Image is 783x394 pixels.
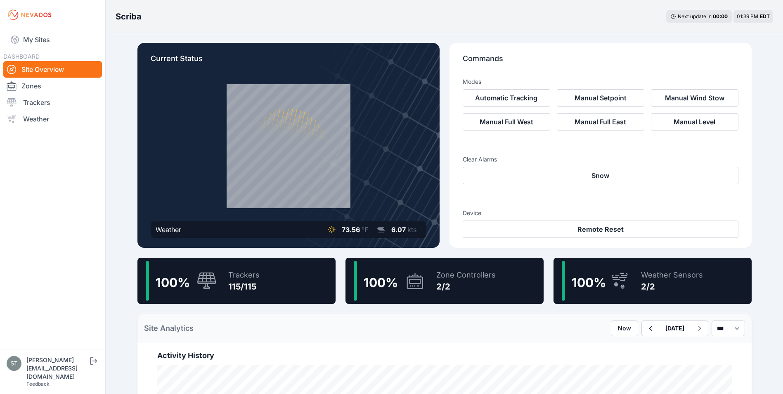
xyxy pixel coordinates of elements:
[678,13,712,19] span: Next update in
[760,13,770,19] span: EDT
[557,113,644,131] button: Manual Full East
[3,78,102,94] a: Zones
[156,225,181,235] div: Weather
[3,53,40,60] span: DASHBOARD
[137,258,336,304] a: 100%Trackers115/115
[156,275,190,290] span: 100 %
[641,281,703,292] div: 2/2
[157,350,732,361] h2: Activity History
[436,281,496,292] div: 2/2
[228,281,260,292] div: 115/115
[463,78,481,86] h3: Modes
[26,356,88,381] div: [PERSON_NAME][EMAIL_ADDRESS][DOMAIN_NAME]
[641,269,703,281] div: Weather Sensors
[3,111,102,127] a: Weather
[3,94,102,111] a: Trackers
[345,258,544,304] a: 100%Zone Controllers2/2
[463,113,550,131] button: Manual Full West
[651,89,738,107] button: Manual Wind Stow
[7,8,53,21] img: Nevados
[228,269,260,281] div: Trackers
[659,321,691,336] button: [DATE]
[463,221,738,238] button: Remote Reset
[463,209,738,217] h3: Device
[463,53,738,71] p: Commands
[651,113,738,131] button: Manual Level
[342,225,360,234] span: 73.56
[26,381,50,387] a: Feedback
[554,258,752,304] a: 100%Weather Sensors2/2
[391,225,406,234] span: 6.07
[116,11,142,22] h3: Scriba
[116,6,142,27] nav: Breadcrumb
[407,225,416,234] span: kts
[151,53,426,71] p: Current Status
[737,13,758,19] span: 01:39 PM
[713,13,728,20] div: 00 : 00
[3,30,102,50] a: My Sites
[144,323,194,334] h2: Site Analytics
[557,89,644,107] button: Manual Setpoint
[463,167,738,184] button: Snow
[463,155,738,164] h3: Clear Alarms
[611,320,638,336] button: Now
[463,89,550,107] button: Automatic Tracking
[7,356,21,371] img: steve@nevados.solar
[436,269,496,281] div: Zone Controllers
[362,225,368,234] span: °F
[3,61,102,78] a: Site Overview
[364,275,398,290] span: 100 %
[572,275,606,290] span: 100 %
